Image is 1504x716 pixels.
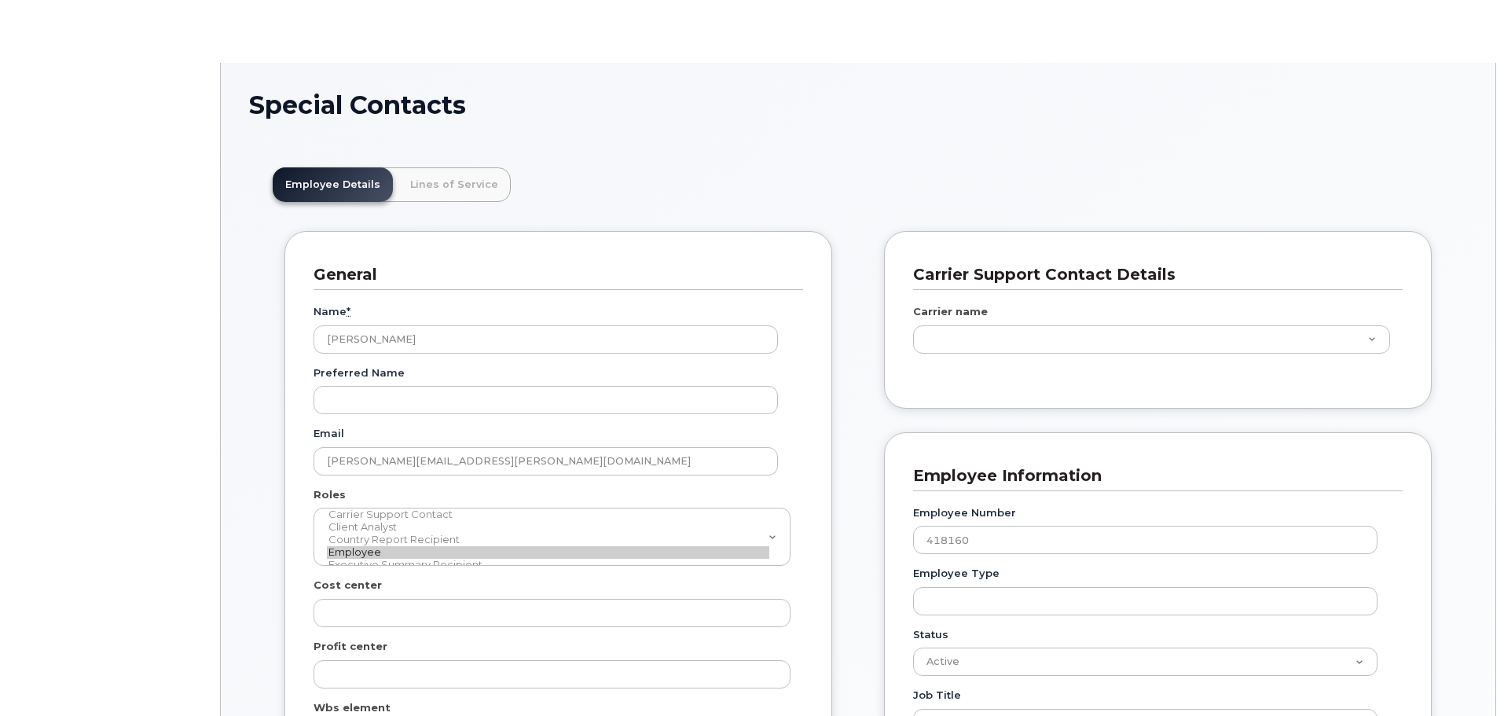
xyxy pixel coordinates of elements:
a: Employee Details [273,167,393,202]
label: Status [913,627,948,642]
option: Country Report Recipient [327,534,769,546]
label: Cost center [314,578,382,593]
label: Job Title [913,688,961,703]
option: Employee [327,546,769,559]
label: Roles [314,487,346,502]
h3: Employee Information [913,465,1391,487]
option: Executive Summary Recipient [327,559,769,571]
option: Carrier Support Contact [327,509,769,521]
label: Carrier name [913,304,988,319]
label: Employee Number [913,505,1016,520]
h1: Special Contacts [249,91,1467,119]
label: Name [314,304,350,319]
label: Preferred Name [314,365,405,380]
label: Email [314,426,344,441]
label: Wbs element [314,700,391,715]
h3: General [314,264,791,285]
option: Client Analyst [327,521,769,534]
label: Employee Type [913,566,1000,581]
abbr: required [347,305,350,318]
label: Profit center [314,639,387,654]
a: Lines of Service [398,167,511,202]
h3: Carrier Support Contact Details [913,264,1391,285]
